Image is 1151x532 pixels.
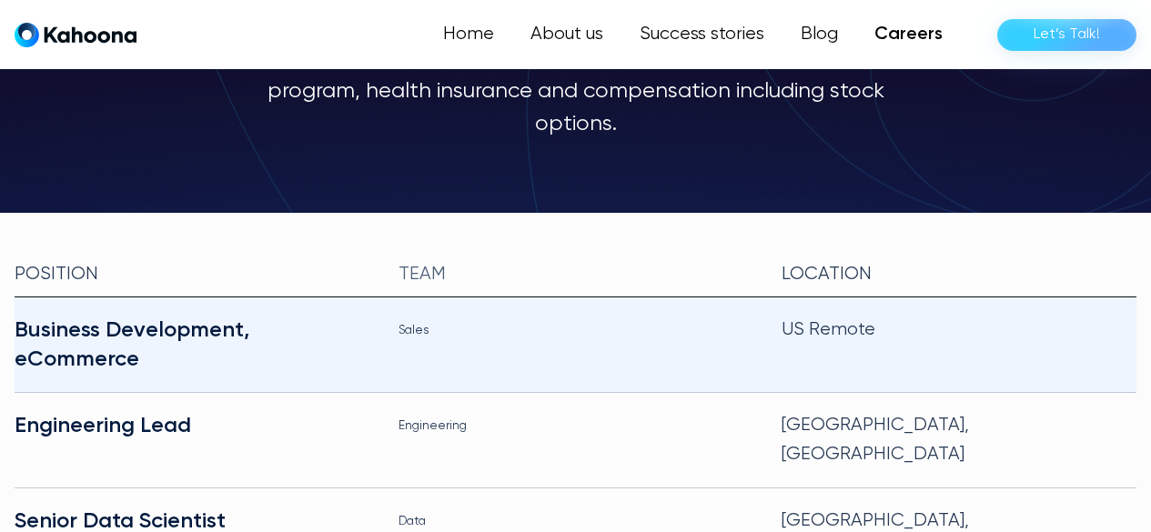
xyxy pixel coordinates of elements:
a: Success stories [621,16,782,53]
a: Let’s Talk! [997,19,1136,51]
div: Engineering Lead [15,411,369,469]
div: team [399,260,753,289]
div: Sales [399,316,753,374]
div: [GEOGRAPHIC_DATA], [GEOGRAPHIC_DATA] [782,411,1136,469]
div: Business Development, eCommerce [15,316,369,374]
a: Home [425,16,512,53]
a: Careers [856,16,961,53]
a: About us [512,16,621,53]
a: Business Development, eCommerceSalesUS Remote [15,297,1136,393]
a: Blog [782,16,856,53]
div: Let’s Talk! [1034,20,1100,49]
div: Engineering [399,411,753,469]
a: Engineering LeadEngineering[GEOGRAPHIC_DATA], [GEOGRAPHIC_DATA] [15,393,1136,488]
a: home [15,22,136,48]
div: Location [782,260,1136,289]
div: Position [15,260,369,289]
div: US Remote [782,316,1136,374]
